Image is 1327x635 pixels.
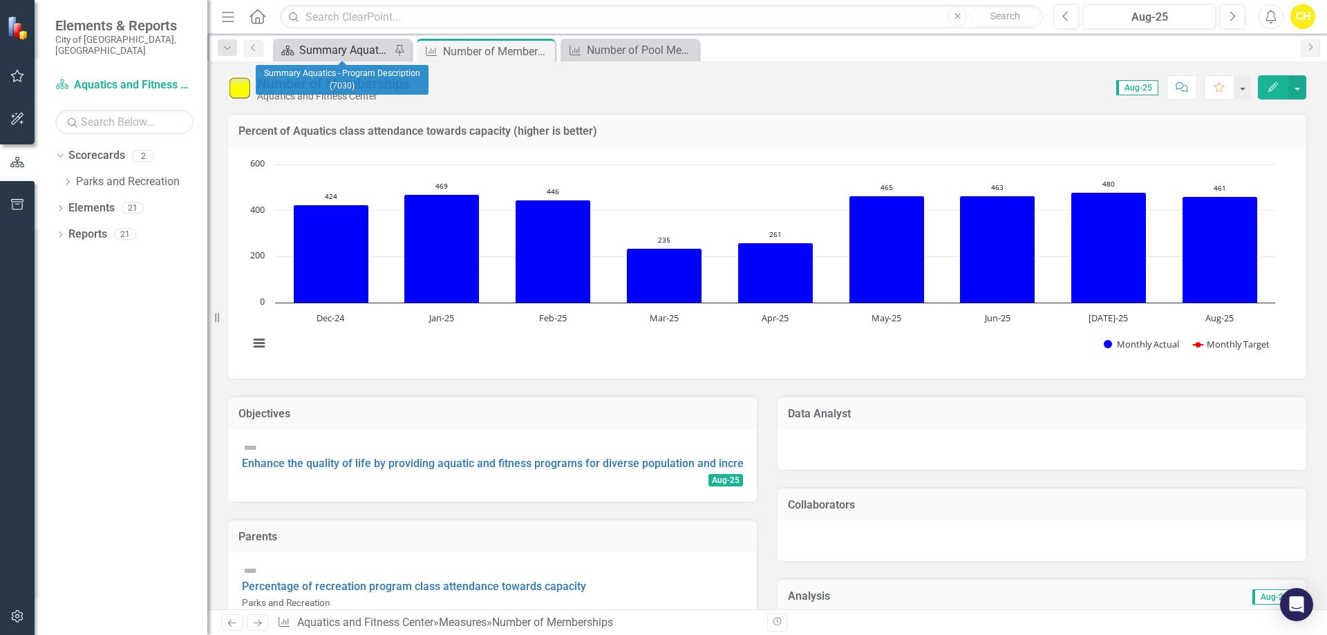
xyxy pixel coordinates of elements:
[960,196,1035,303] path: Jun-25, 463. Monthly Actual.
[242,158,1292,365] div: Chart. Highcharts interactive chart.
[325,191,337,201] text: 424
[435,181,448,191] text: 469
[260,295,265,307] text: 0
[769,229,782,239] text: 261
[242,562,258,579] img: Not Defined
[294,192,1258,303] g: Monthly Actual, series 1 of 2. Bar series with 9 bars.
[627,248,702,303] path: Mar-25, 235. Monthly Actual.
[539,312,567,324] text: Feb-25
[55,77,194,93] a: Aquatics and Fitness Center
[238,125,1296,138] h3: Percent of Aquatics class attendance towards capacity (higher is better)
[547,187,559,196] text: 446
[250,157,265,169] text: 600
[1183,196,1258,303] path: Aug-25, 461. Monthly Actual.
[114,229,136,240] div: 21
[587,41,695,59] div: Number of Pool Memberships
[242,597,330,608] small: Parks and Recreation
[1102,179,1115,189] text: 480
[872,312,901,324] text: May-25
[76,174,207,190] a: Parks and Recreation
[990,10,1020,21] span: Search
[238,531,746,543] h3: Parents
[1205,312,1234,324] text: Aug-25
[439,616,487,629] a: Measures
[1290,4,1315,29] button: CH
[132,150,154,162] div: 2
[277,615,757,631] div: » »
[762,312,789,324] text: Apr-25
[788,590,1038,603] h3: Analysis
[294,205,369,303] path: Dec-24, 424. Monthly Actual.
[242,439,258,456] img: Not Defined
[1214,183,1226,193] text: 461
[849,196,925,303] path: May-25, 465. Monthly Actual.
[1252,589,1295,605] span: Aug-25
[404,194,480,303] path: Jan-25, 469. Monthly Actual.
[1116,80,1158,95] span: Aug-25
[516,200,591,303] path: Feb-25, 446. Monthly Actual.
[256,65,429,95] div: Summary Aquatics - Program Description (7030)
[68,148,125,164] a: Scorecards
[238,408,746,420] h3: Objectives
[738,243,813,303] path: Apr-25, 261. Monthly Actual.
[428,312,454,324] text: Jan-25
[492,616,613,629] div: Number of Memberships
[55,17,194,34] span: Elements & Reports
[55,110,194,134] input: Search Below...
[650,312,679,324] text: Mar-25
[1071,192,1147,303] path: Jul-25, 480. Monthly Actual.
[1193,338,1270,350] button: Show Monthly Target
[1088,9,1211,26] div: Aug-25
[250,334,269,353] button: View chart menu, Chart
[280,5,1043,29] input: Search ClearPoint...
[788,499,1296,511] h3: Collaborators
[658,235,670,245] text: 235
[297,616,433,629] a: Aquatics and Fitness Center
[991,182,1004,192] text: 463
[708,474,743,486] span: Aug-25
[564,41,695,59] a: Number of Pool Memberships
[55,34,194,57] small: City of [GEOGRAPHIC_DATA], [GEOGRAPHIC_DATA]
[68,227,107,243] a: Reports
[250,203,265,216] text: 400
[228,77,250,99] img: Slightly below target
[1280,588,1313,621] div: Open Intercom Messenger
[299,41,390,59] div: Summary Aquatics - Program Description (7030)
[984,312,1010,324] text: Jun-25
[250,249,265,261] text: 200
[788,408,1296,420] h3: Data Analyst
[242,457,860,470] a: Enhance the quality of life by providing aquatic and fitness programs for diverse population and ...
[1083,4,1216,29] button: Aug-25
[122,202,144,214] div: 21
[1104,338,1178,350] button: Show Monthly Actual
[1089,312,1128,324] text: [DATE]-25
[242,580,586,593] a: Percentage of recreation program class attendance towards capacity
[68,200,115,216] a: Elements
[7,16,31,40] img: ClearPoint Strategy
[970,7,1039,26] button: Search
[276,41,390,59] a: Summary Aquatics - Program Description (7030)
[242,158,1282,365] svg: Interactive chart
[317,312,345,324] text: Dec-24
[881,182,893,192] text: 465
[443,43,552,60] div: Number of Memberships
